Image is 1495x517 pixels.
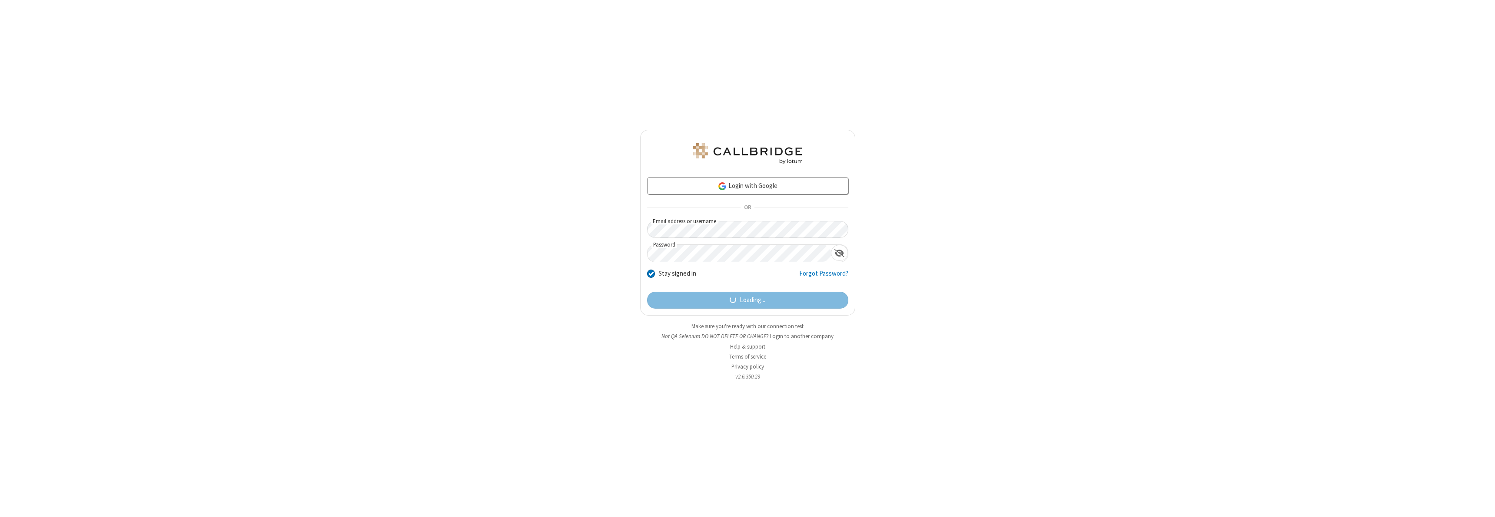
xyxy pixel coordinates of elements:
[730,343,765,350] a: Help & support
[648,245,831,262] input: Password
[799,269,848,285] a: Forgot Password?
[647,221,848,238] input: Email address or username
[691,323,804,330] a: Make sure you're ready with our connection test
[740,295,765,305] span: Loading...
[691,143,804,164] img: QA Selenium DO NOT DELETE OR CHANGE
[640,372,855,381] li: v2.6.350.23
[1473,494,1488,511] iframe: Chat
[718,181,727,191] img: google-icon.png
[729,353,766,360] a: Terms of service
[770,332,834,340] button: Login to another company
[658,269,696,279] label: Stay signed in
[647,177,848,194] a: Login with Google
[647,292,848,309] button: Loading...
[741,202,754,214] span: OR
[831,245,848,261] div: Show password
[731,363,764,370] a: Privacy policy
[640,332,855,340] li: Not QA Selenium DO NOT DELETE OR CHANGE?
